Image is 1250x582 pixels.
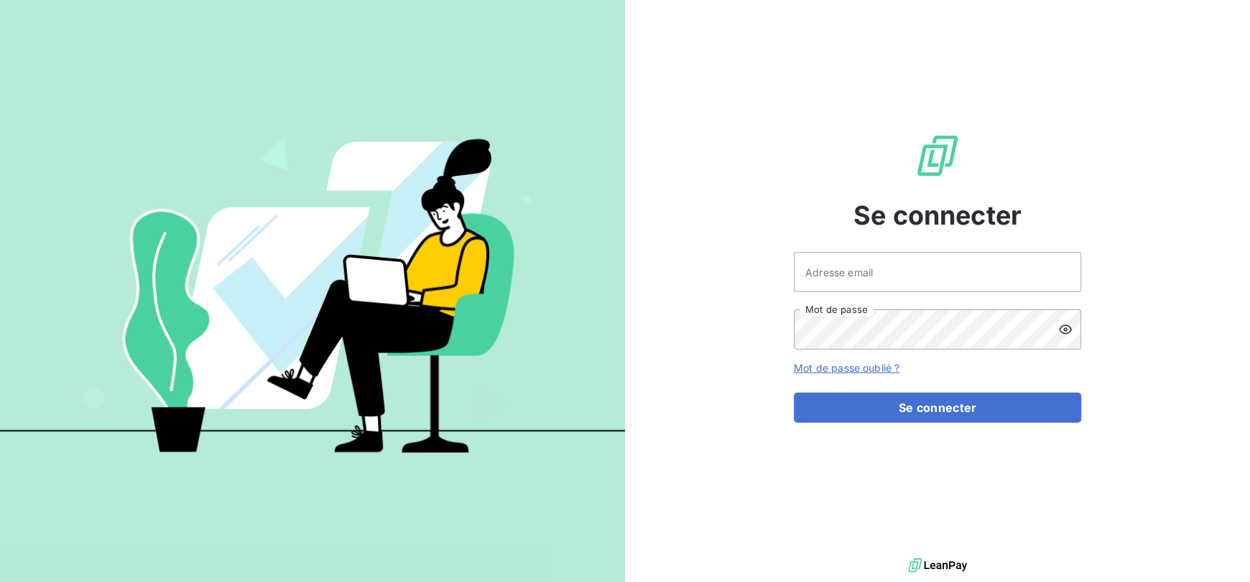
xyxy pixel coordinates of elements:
[794,252,1081,292] input: placeholder
[908,555,967,576] img: logo
[794,393,1081,423] button: Se connecter
[853,196,1022,235] span: Se connecter
[915,133,960,179] img: Logo LeanPay
[794,362,899,374] a: Mot de passe oublié ?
